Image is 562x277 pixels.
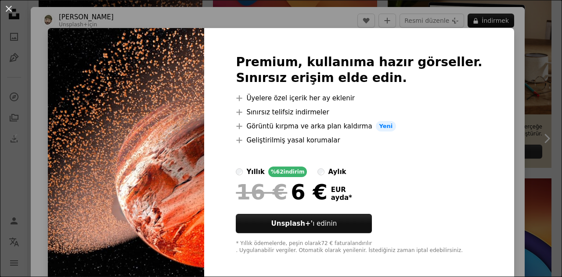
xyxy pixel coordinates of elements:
[236,240,321,246] font: * Yıllık ödemelerde, peşin olarak
[331,186,346,194] font: EUR
[246,94,355,102] font: Üyelere özel içerik her ay eklenir
[291,180,328,204] font: 6 €
[321,240,372,246] font: 72 € faturalandırılır
[236,168,243,175] input: yıllık%62indirim
[331,194,349,202] font: ayda
[246,122,372,130] font: Görüntü kırpma ve arka plan kaldırma
[313,220,337,227] font: ı edinin
[246,168,264,176] font: yıllık
[271,220,313,227] font: Unsplash+'
[246,108,329,116] font: Sınırsız telifsiz indirmeler
[284,169,305,175] font: indirim
[246,136,340,144] font: Geliştirilmiş yasal korumalar
[236,214,372,233] button: Unsplash+'ı edinin
[379,123,393,129] font: Yeni
[328,168,346,176] font: aylık
[271,169,284,175] font: %62
[317,168,324,175] input: aylık
[236,71,407,85] font: Sınırsız erişim elde edin.
[236,180,287,204] font: 16 €
[236,247,463,253] font: . Uygulanabilir vergiler. Otomatik olarak yenilenir. İstediğiniz zaman iptal edebilirsiniz.
[236,55,482,69] font: Premium, kullanıma hazır görseller.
